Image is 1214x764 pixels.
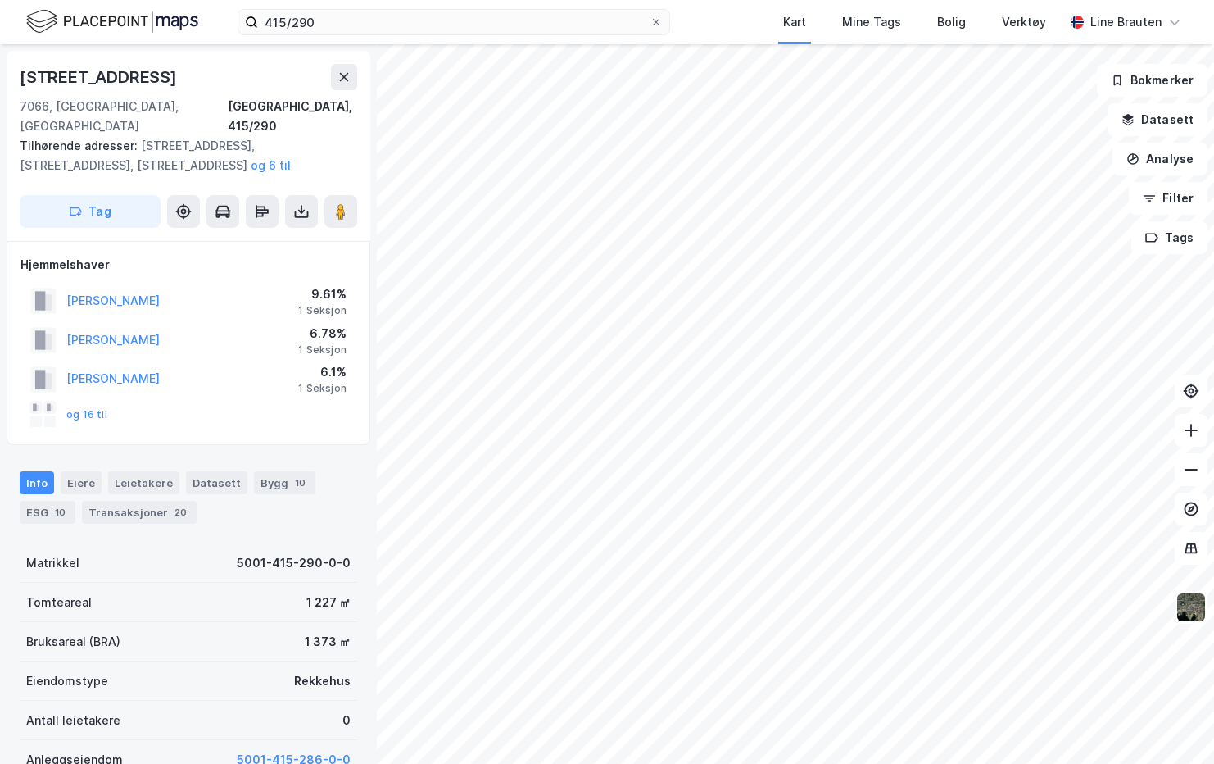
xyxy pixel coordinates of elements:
div: 6.1% [298,362,347,382]
div: 1 373 ㎡ [305,632,351,652]
div: Kart [783,12,806,32]
div: [STREET_ADDRESS] [20,64,180,90]
div: 10 [52,504,69,521]
input: Søk på adresse, matrikkel, gårdeiere, leietakere eller personer [258,10,650,34]
div: Bruksareal (BRA) [26,632,120,652]
div: [GEOGRAPHIC_DATA], 415/290 [228,97,357,136]
div: Bygg [254,471,315,494]
div: Line Brauten [1090,12,1162,32]
div: Info [20,471,54,494]
span: Tilhørende adresser: [20,139,141,152]
div: Rekkehus [294,671,351,691]
div: 1 Seksjon [298,343,347,357]
div: 9.61% [298,284,347,304]
div: Kontrollprogram for chat [1132,685,1214,764]
div: Leietakere [108,471,179,494]
div: Verktøy [1002,12,1046,32]
div: 6.78% [298,324,347,343]
div: 1 Seksjon [298,304,347,317]
div: Mine Tags [842,12,901,32]
div: Matrikkel [26,553,79,573]
div: [STREET_ADDRESS], [STREET_ADDRESS], [STREET_ADDRESS] [20,136,344,175]
div: Bolig [937,12,966,32]
button: Filter [1129,182,1207,215]
button: Bokmerker [1097,64,1207,97]
div: 10 [292,475,309,491]
img: 9k= [1175,592,1207,623]
div: Hjemmelshaver [20,255,356,275]
button: Tags [1131,221,1207,254]
button: Tag [20,195,161,228]
div: 7066, [GEOGRAPHIC_DATA], [GEOGRAPHIC_DATA] [20,97,228,136]
div: ESG [20,501,75,524]
div: 20 [171,504,190,521]
div: 1 Seksjon [298,382,347,395]
div: 5001-415-290-0-0 [237,553,351,573]
div: Eiere [61,471,102,494]
iframe: Chat Widget [1132,685,1214,764]
button: Datasett [1108,103,1207,136]
div: 1 227 ㎡ [306,593,351,612]
div: Antall leietakere [26,711,120,730]
div: 0 [342,711,351,730]
div: Datasett [186,471,247,494]
div: Tomteareal [26,593,92,612]
button: Analyse [1112,143,1207,175]
div: Eiendomstype [26,671,108,691]
img: logo.f888ab2527a4732fd821a326f86c7f29.svg [26,7,198,36]
div: Transaksjoner [82,501,197,524]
